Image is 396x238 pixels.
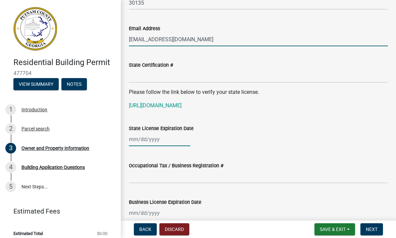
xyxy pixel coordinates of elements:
input: mm/dd/yyyy [129,206,190,220]
label: Occupational Tax / Business Registration # [129,164,224,168]
span: Save & Exit [320,227,346,232]
span: Next [366,227,378,232]
h4: Residential Building Permit [13,58,115,67]
label: Email Address [129,26,160,31]
a: [URL][DOMAIN_NAME] [129,102,182,109]
label: State Certification # [129,63,173,68]
span: $0.00 [97,231,107,236]
p: Please follow the link below to verify your state license. [129,88,388,96]
wm-modal-confirm: Notes [61,82,87,87]
input: mm/dd/yyyy [129,132,190,146]
button: Save & Exit [314,223,355,235]
span: Back [139,227,151,232]
div: Introduction [21,107,47,112]
button: Back [134,223,157,235]
div: 1 [5,104,16,115]
div: 5 [5,181,16,192]
div: Building Application Questions [21,165,85,170]
div: 4 [5,162,16,173]
div: 2 [5,123,16,134]
img: Putnam County, Georgia [13,7,57,51]
label: State License Expiration Date [129,126,194,131]
span: Estimated Total [13,231,43,236]
button: Discard [159,223,189,235]
button: Notes [61,78,87,90]
div: 3 [5,143,16,154]
div: Parcel search [21,126,50,131]
label: Business License Expiration Date [129,200,201,205]
button: Next [360,223,383,235]
button: View Summary [13,78,59,90]
span: 477704 [13,70,107,76]
a: Estimated Fees [5,204,110,218]
wm-modal-confirm: Summary [13,82,59,87]
div: Owner and Property Information [21,146,89,151]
